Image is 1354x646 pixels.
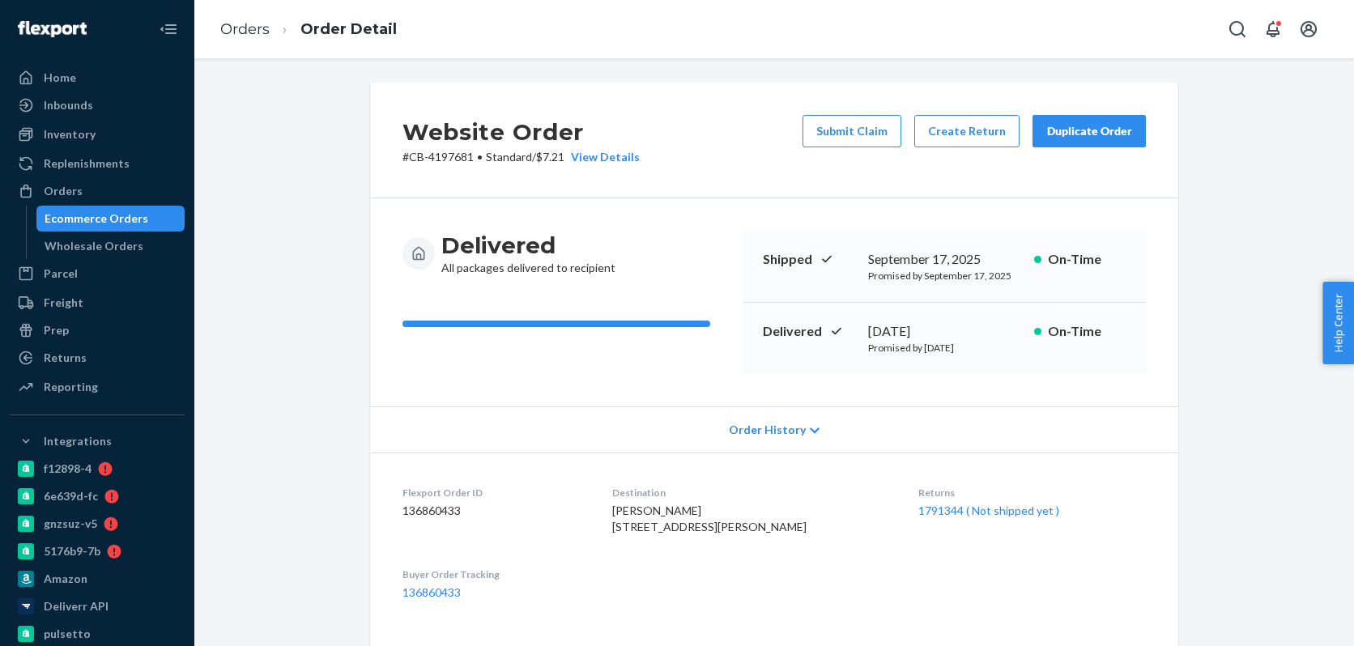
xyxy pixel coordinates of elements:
[868,322,1021,341] div: [DATE]
[44,350,87,366] div: Returns
[868,250,1021,269] div: September 17, 2025
[10,121,185,147] a: Inventory
[1048,250,1126,269] p: On-Time
[729,422,806,438] span: Order History
[10,566,185,592] a: Amazon
[44,97,93,113] div: Inbounds
[152,13,185,45] button: Close Navigation
[10,178,185,204] a: Orders
[1048,322,1126,341] p: On-Time
[1046,123,1132,139] div: Duplicate Order
[612,504,807,533] span: [PERSON_NAME] [STREET_ADDRESS][PERSON_NAME]
[10,456,185,482] a: f12898-4
[1292,13,1325,45] button: Open account menu
[44,379,98,395] div: Reporting
[44,543,100,559] div: 5176b9-7b
[763,250,855,269] p: Shipped
[803,115,901,147] button: Submit Claim
[45,210,148,227] div: Ecommerce Orders
[402,115,640,149] h2: Website Order
[914,115,1020,147] button: Create Return
[10,428,185,454] button: Integrations
[220,20,270,38] a: Orders
[868,341,1021,355] p: Promised by [DATE]
[402,486,586,499] dt: Flexport Order ID
[10,151,185,176] a: Replenishments
[918,504,1059,517] a: 1791344 ( Not shipped yet )
[10,261,185,287] a: Parcel
[564,149,640,165] button: View Details
[44,461,92,477] div: f12898-4
[477,150,483,164] span: •
[44,155,130,172] div: Replenishments
[486,150,532,164] span: Standard
[44,126,96,142] div: Inventory
[612,486,893,499] dt: Destination
[10,511,185,537] a: gnzsuz-v5
[44,516,97,532] div: gnzsuz-v5
[207,6,410,53] ol: breadcrumbs
[10,290,185,316] a: Freight
[10,92,185,118] a: Inbounds
[10,317,185,343] a: Prep
[402,503,586,519] dd: 136860433
[44,70,76,86] div: Home
[10,374,185,400] a: Reporting
[918,486,1146,499] dt: Returns
[300,20,397,38] a: Order Detail
[44,488,98,504] div: 6e639d-fc
[45,238,143,254] div: Wholesale Orders
[763,322,855,341] p: Delivered
[18,21,87,37] img: Flexport logo
[10,345,185,371] a: Returns
[1322,282,1354,364] button: Help Center
[868,269,1021,283] p: Promised by September 17, 2025
[402,149,640,165] p: # CB-4197681 / $7.21
[36,206,185,232] a: Ecommerce Orders
[36,233,185,259] a: Wholesale Orders
[44,433,112,449] div: Integrations
[44,598,109,614] div: Deliverr API
[441,231,615,260] h3: Delivered
[1257,13,1289,45] button: Open notifications
[44,322,69,338] div: Prep
[44,183,83,199] div: Orders
[402,585,461,599] a: 136860433
[1221,13,1254,45] button: Open Search Box
[10,593,185,619] a: Deliverr API
[10,65,185,91] a: Home
[1033,115,1146,147] button: Duplicate Order
[402,567,586,581] dt: Buyer Order Tracking
[44,626,91,642] div: pulsetto
[10,483,185,509] a: 6e639d-fc
[10,538,185,564] a: 5176b9-7b
[44,266,78,282] div: Parcel
[44,571,87,587] div: Amazon
[441,231,615,276] div: All packages delivered to recipient
[44,295,83,311] div: Freight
